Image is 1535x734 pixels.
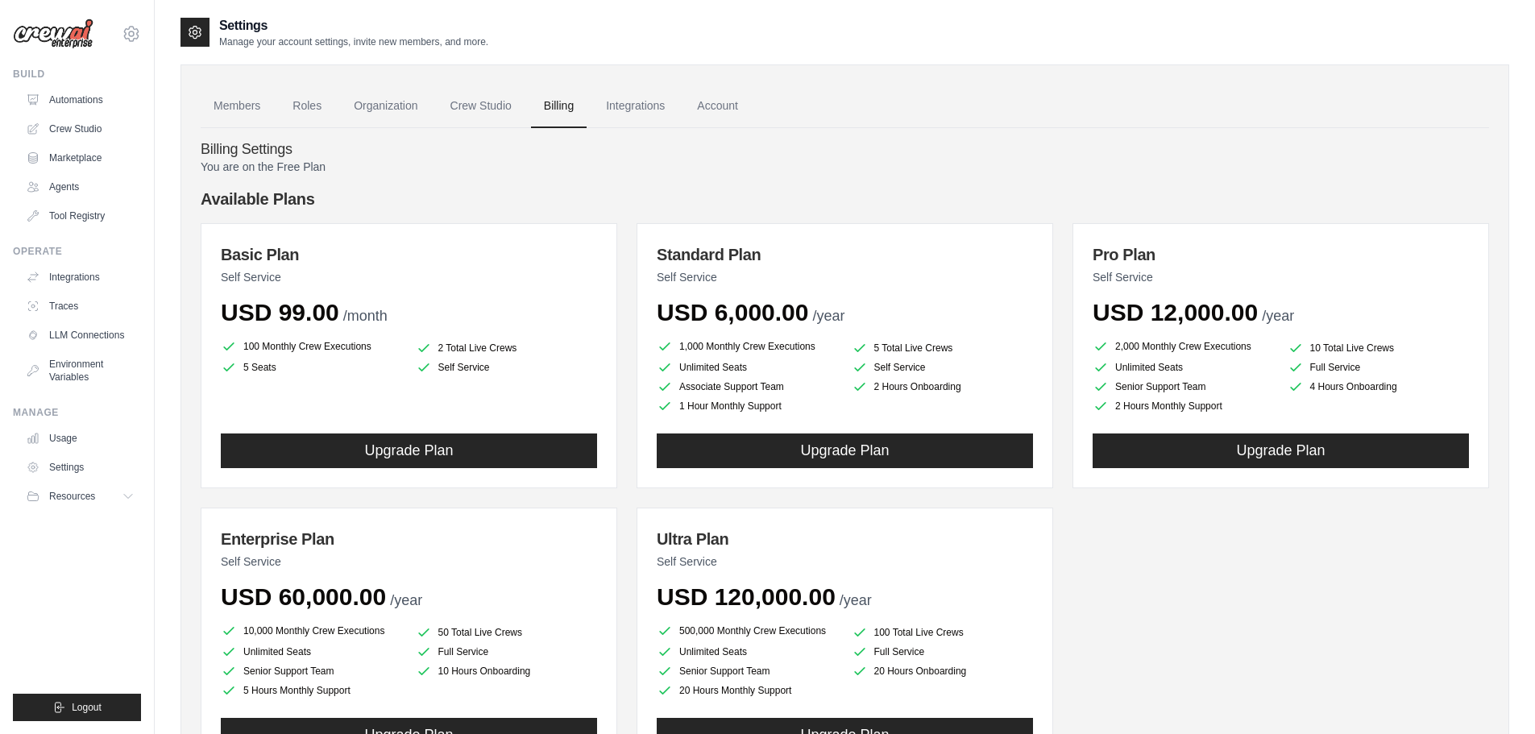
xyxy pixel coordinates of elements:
a: Integrations [19,264,141,290]
span: /year [812,308,844,324]
h3: Enterprise Plan [221,528,597,550]
li: Unlimited Seats [221,644,403,660]
li: Unlimited Seats [657,359,839,375]
a: Usage [19,425,141,451]
li: Associate Support Team [657,379,839,395]
li: Full Service [852,644,1034,660]
span: /year [390,592,422,608]
span: Logout [72,701,102,714]
li: 10,000 Monthly Crew Executions [221,621,403,641]
li: 2 Hours Monthly Support [1093,398,1275,414]
li: Full Service [1288,359,1470,375]
button: Resources [19,483,141,509]
h3: Pro Plan [1093,243,1469,266]
span: USD 99.00 [221,299,339,326]
a: Automations [19,87,141,113]
li: 10 Hours Onboarding [416,663,598,679]
li: 10 Total Live Crews [1288,340,1470,356]
h4: Available Plans [201,188,1489,210]
span: USD 60,000.00 [221,583,386,610]
p: Self Service [1093,269,1469,285]
p: Self Service [221,269,597,285]
span: /month [343,308,388,324]
a: Crew Studio [19,116,141,142]
button: Upgrade Plan [657,433,1033,468]
div: Operate [13,245,141,258]
span: Resources [49,490,95,503]
li: 2 Total Live Crews [416,340,598,356]
button: Logout [13,694,141,721]
li: 4 Hours Onboarding [1288,379,1470,395]
li: 1,000 Monthly Crew Executions [657,337,839,356]
h2: Settings [219,16,488,35]
p: Self Service [657,269,1033,285]
li: 5 Hours Monthly Support [221,682,403,699]
h3: Basic Plan [221,243,597,266]
span: /year [1262,308,1294,324]
a: Members [201,85,273,128]
li: 1 Hour Monthly Support [657,398,839,414]
a: Crew Studio [438,85,525,128]
div: Manage [13,406,141,419]
li: Unlimited Seats [657,644,839,660]
li: 500,000 Monthly Crew Executions [657,621,839,641]
p: Self Service [657,554,1033,570]
a: LLM Connections [19,322,141,348]
li: 100 Monthly Crew Executions [221,337,403,356]
a: Agents [19,174,141,200]
li: Senior Support Team [221,663,403,679]
a: Environment Variables [19,351,141,390]
a: Settings [19,454,141,480]
img: Logo [13,19,93,49]
span: USD 6,000.00 [657,299,808,326]
a: Organization [341,85,430,128]
li: Senior Support Team [1093,379,1275,395]
li: Self Service [852,359,1034,375]
span: USD 120,000.00 [657,583,836,610]
a: Marketplace [19,145,141,171]
a: Tool Registry [19,203,141,229]
p: Self Service [221,554,597,570]
span: /year [840,592,872,608]
li: 20 Hours Onboarding [852,663,1034,679]
div: Build [13,68,141,81]
h4: Billing Settings [201,141,1489,159]
button: Upgrade Plan [221,433,597,468]
li: 100 Total Live Crews [852,624,1034,641]
button: Upgrade Plan [1093,433,1469,468]
li: 2,000 Monthly Crew Executions [1093,337,1275,356]
li: Full Service [416,644,598,660]
a: Account [684,85,751,128]
p: You are on the Free Plan [201,159,1489,175]
li: Senior Support Team [657,663,839,679]
span: USD 12,000.00 [1093,299,1258,326]
li: 20 Hours Monthly Support [657,682,839,699]
li: 50 Total Live Crews [416,624,598,641]
li: Unlimited Seats [1093,359,1275,375]
a: Traces [19,293,141,319]
a: Billing [531,85,587,128]
a: Integrations [593,85,678,128]
a: Roles [280,85,334,128]
li: Self Service [416,359,598,375]
li: 5 Total Live Crews [852,340,1034,356]
li: 2 Hours Onboarding [852,379,1034,395]
p: Manage your account settings, invite new members, and more. [219,35,488,48]
h3: Ultra Plan [657,528,1033,550]
h3: Standard Plan [657,243,1033,266]
li: 5 Seats [221,359,403,375]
